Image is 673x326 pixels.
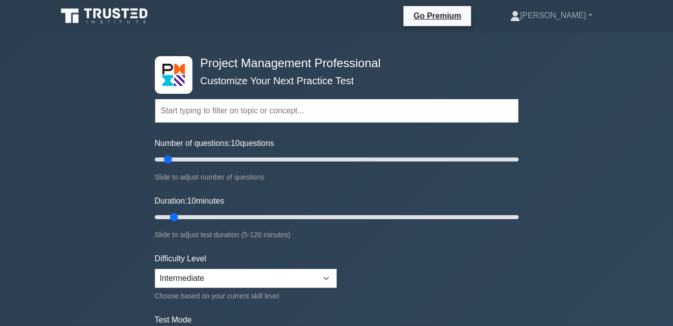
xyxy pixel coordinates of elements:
span: 10 [231,139,240,147]
a: [PERSON_NAME] [486,6,616,26]
span: 10 [187,197,196,205]
h4: Project Management Professional [196,56,470,71]
label: Duration: minutes [155,195,225,207]
a: Go Premium [407,10,467,22]
label: Difficulty Level [155,253,206,265]
div: Choose based on your current skill level [155,290,337,302]
label: Test Mode [155,314,519,326]
input: Start typing to filter on topic or concept... [155,99,519,123]
label: Number of questions: questions [155,137,274,149]
div: Slide to adjust test duration (5-120 minutes) [155,229,519,241]
div: Slide to adjust number of questions [155,171,519,183]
